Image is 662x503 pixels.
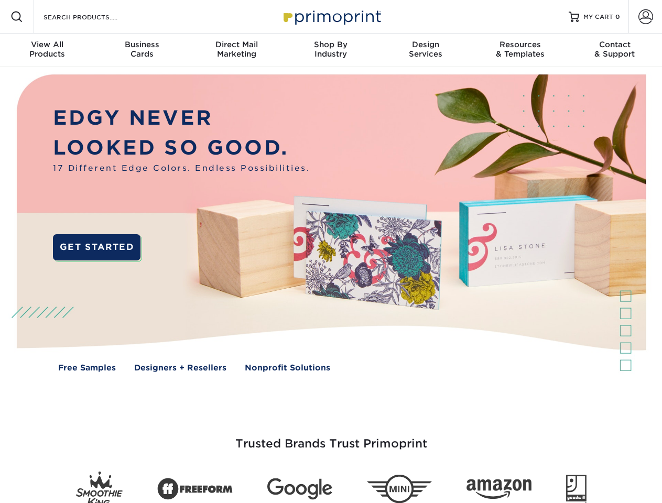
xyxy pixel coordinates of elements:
span: Business [94,40,189,49]
a: BusinessCards [94,34,189,67]
div: Industry [284,40,378,59]
a: Nonprofit Solutions [245,362,330,374]
a: Resources& Templates [473,34,567,67]
div: & Support [568,40,662,59]
span: Design [378,40,473,49]
a: Shop ByIndustry [284,34,378,67]
img: Amazon [466,479,531,499]
span: MY CART [583,13,613,21]
a: GET STARTED [53,234,140,260]
p: EDGY NEVER [53,103,310,133]
a: Contact& Support [568,34,662,67]
img: Primoprint [279,5,384,28]
a: DesignServices [378,34,473,67]
div: & Templates [473,40,567,59]
h3: Trusted Brands Trust Primoprint [25,412,638,463]
span: Shop By [284,40,378,49]
span: 17 Different Edge Colors. Endless Possibilities. [53,162,310,174]
img: Goodwill [566,475,587,503]
a: Direct MailMarketing [189,34,284,67]
div: Marketing [189,40,284,59]
div: Cards [94,40,189,59]
a: Designers + Resellers [134,362,226,374]
span: 0 [615,13,620,20]
p: LOOKED SO GOOD. [53,133,310,163]
span: Direct Mail [189,40,284,49]
input: SEARCH PRODUCTS..... [42,10,145,23]
span: Resources [473,40,567,49]
a: Free Samples [58,362,116,374]
div: Services [378,40,473,59]
span: Contact [568,40,662,49]
img: Google [267,478,332,500]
